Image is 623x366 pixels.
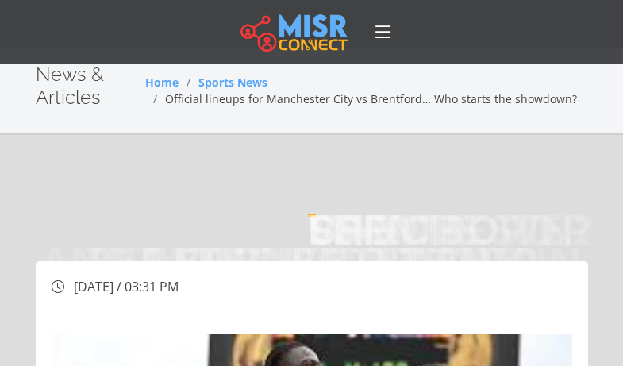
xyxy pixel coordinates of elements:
span: News & Articles [36,63,104,109]
span: Official lineups for Manchester City vs Brentford… Who starts the showdown? [165,91,577,106]
span: [DATE] / 03:31 PM [74,278,179,295]
a: Home [145,75,179,90]
img: main.misr_connect [240,12,347,52]
a: Sports News [198,75,267,90]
